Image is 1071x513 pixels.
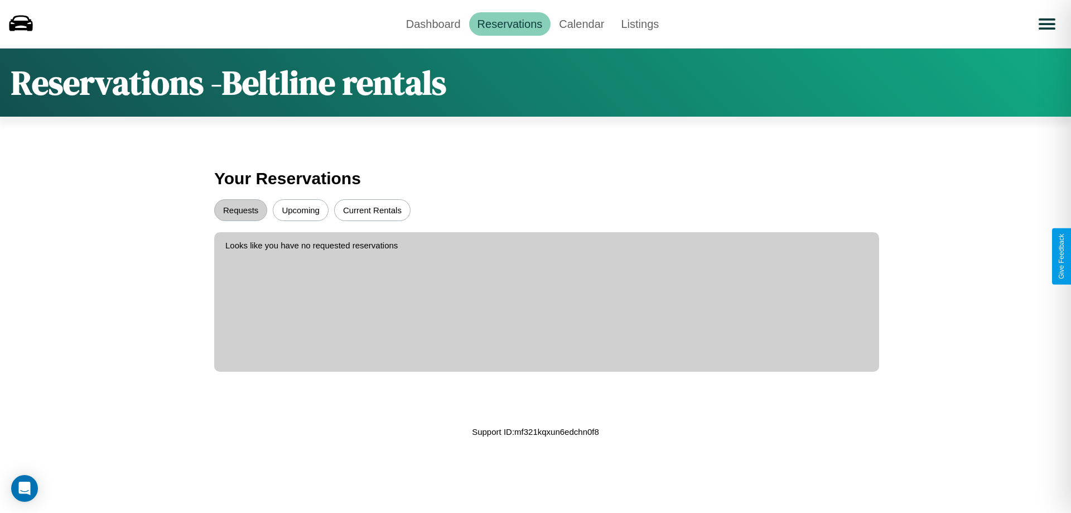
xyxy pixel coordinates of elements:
button: Open menu [1031,8,1063,40]
button: Requests [214,199,267,221]
p: Looks like you have no requested reservations [225,238,868,253]
button: Current Rentals [334,199,411,221]
div: Give Feedback [1058,234,1065,279]
h3: Your Reservations [214,164,857,194]
button: Upcoming [273,199,329,221]
a: Reservations [469,12,551,36]
a: Calendar [551,12,612,36]
a: Dashboard [398,12,469,36]
div: Open Intercom Messenger [11,475,38,502]
p: Support ID: mf321kqxun6edchn0f8 [472,424,599,439]
h1: Reservations - Beltline rentals [11,60,446,106]
a: Listings [612,12,667,36]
